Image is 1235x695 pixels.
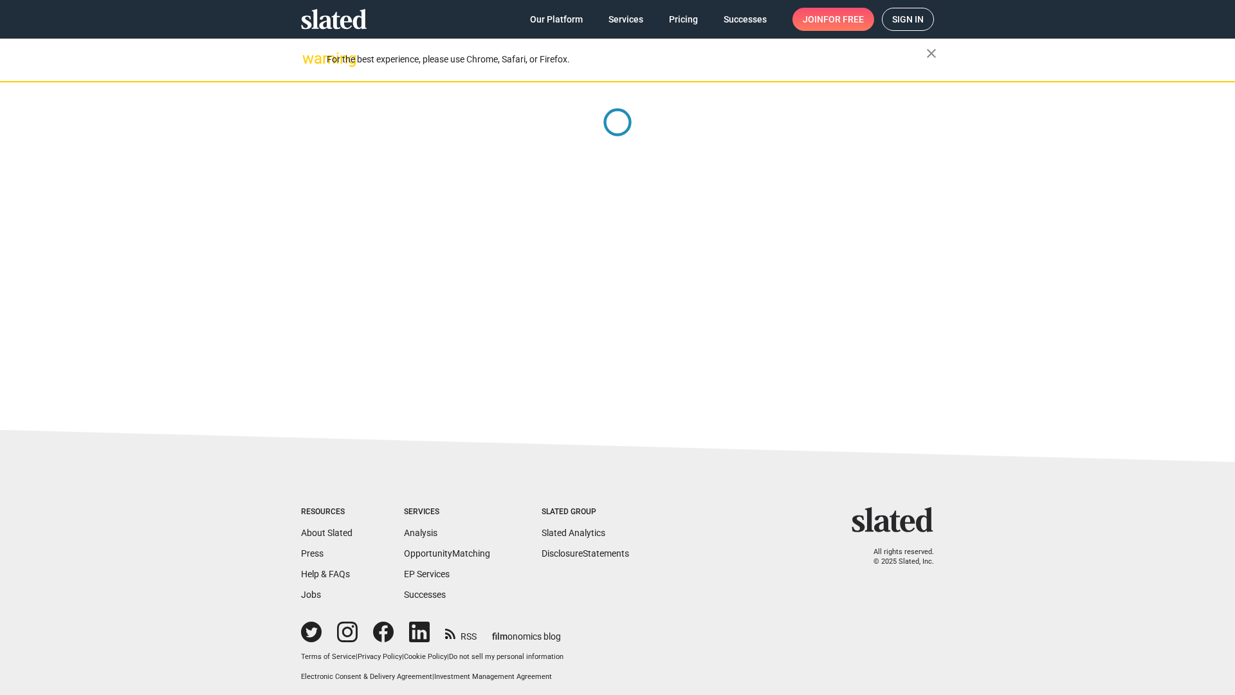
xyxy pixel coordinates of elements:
[542,548,629,559] a: DisclosureStatements
[659,8,708,31] a: Pricing
[432,672,434,681] span: |
[301,507,352,517] div: Resources
[542,528,605,538] a: Slated Analytics
[449,653,563,662] button: Do not sell my personal information
[608,8,643,31] span: Services
[434,672,552,681] a: Investment Management Agreement
[404,548,490,559] a: OpportunityMatching
[445,623,477,643] a: RSS
[892,8,924,30] span: Sign in
[301,569,350,579] a: Help & FAQs
[404,653,447,661] a: Cookie Policy
[542,507,629,517] div: Slated Group
[301,672,432,681] a: Electronic Consent & Delivery Agreement
[792,8,874,31] a: Joinfor free
[301,528,352,538] a: About Slated
[447,653,449,661] span: |
[924,46,939,61] mat-icon: close
[823,8,864,31] span: for free
[301,548,324,559] a: Press
[882,8,934,31] a: Sign in
[404,589,446,600] a: Successes
[404,507,490,517] div: Services
[301,653,356,661] a: Terms of Service
[860,548,934,566] p: All rights reserved. © 2025 Slated, Inc.
[327,51,926,68] div: For the best experience, please use Chrome, Safari, or Firefox.
[358,653,402,661] a: Privacy Policy
[492,631,508,642] span: film
[520,8,593,31] a: Our Platform
[669,8,698,31] span: Pricing
[598,8,654,31] a: Services
[492,620,561,643] a: filmonomics blog
[713,8,777,31] a: Successes
[530,8,583,31] span: Our Platform
[803,8,864,31] span: Join
[404,528,437,538] a: Analysis
[724,8,767,31] span: Successes
[301,589,321,600] a: Jobs
[402,653,404,661] span: |
[302,51,318,66] mat-icon: warning
[356,653,358,661] span: |
[404,569,450,579] a: EP Services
